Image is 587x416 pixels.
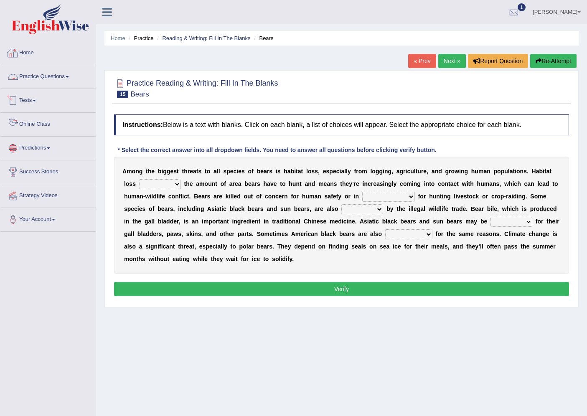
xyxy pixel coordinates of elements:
b: a [136,193,140,200]
b: a [213,193,217,200]
b: o [248,168,252,175]
b: d [438,168,442,175]
b: o [172,193,175,200]
b: n [135,168,139,175]
b: a [229,180,233,187]
b: n [272,193,275,200]
b: l [232,193,234,200]
b: l [370,168,372,175]
b: t [296,168,298,175]
b: e [219,193,222,200]
b: e [238,168,241,175]
b: a [298,168,301,175]
b: a [510,168,513,175]
b: i [383,180,385,187]
b: s [129,180,132,187]
b: o [441,180,445,187]
b: s [223,168,226,175]
b: t [177,168,179,175]
b: e [373,180,376,187]
b: s [173,168,177,175]
b: n [487,168,490,175]
b: t [416,168,418,175]
a: Predictions [0,137,96,157]
b: i [424,180,426,187]
h4: Below is a text with blanks. Click on each blank, a list of choices will appear. Select the appro... [114,114,569,135]
b: b [158,168,162,175]
b: a [536,168,539,175]
b: i [515,168,516,175]
b: l [180,193,182,200]
b: Instructions: [122,121,163,128]
a: « Prev [408,54,436,68]
b: a [287,168,291,175]
b: t [301,168,303,175]
b: s [277,168,281,175]
b: t [544,168,546,175]
b: o [282,180,286,187]
b: o [207,168,211,175]
li: Practice [127,34,153,42]
span: 15 [117,91,128,98]
b: i [406,168,407,175]
b: e [423,168,427,175]
b: a [201,193,205,200]
b: v [270,180,274,187]
b: p [226,168,230,175]
b: H [532,168,536,175]
b: o [205,180,208,187]
b: g [388,180,392,187]
b: n [330,180,334,187]
b: i [383,168,384,175]
b: o [308,168,312,175]
b: s [315,168,318,175]
b: f [291,193,293,200]
b: b [291,168,295,175]
b: m [478,168,483,175]
b: f [260,193,262,200]
b: s [132,180,136,187]
b: r [449,168,451,175]
b: e [274,180,277,187]
b: i [236,168,238,175]
b: h [289,180,292,187]
b: d [153,193,157,200]
b: g [464,168,468,175]
b: i [294,168,296,175]
b: c [407,168,410,175]
b: i [412,180,414,187]
b: d [237,193,241,200]
b: r [205,193,207,200]
b: o [554,180,558,187]
b: i [467,180,468,187]
b: a [238,180,241,187]
b: a [489,180,493,187]
b: h [509,180,513,187]
b: n [385,180,389,187]
b: s [257,180,260,187]
b: s [311,168,315,175]
b: c [184,193,187,200]
b: o [497,168,501,175]
b: , [318,168,320,175]
b: s [207,193,210,200]
b: i [339,168,341,175]
b: t [205,168,207,175]
b: e [324,180,327,187]
b: n [308,180,312,187]
b: o [372,168,376,175]
b: c [524,180,528,187]
b: a [542,180,546,187]
b: t [468,180,470,187]
b: h [264,180,267,187]
b: r [356,168,358,175]
b: g [167,168,170,175]
b: f [160,193,162,200]
b: b [244,180,248,187]
b: w [504,180,509,187]
b: . [527,168,529,175]
b: r [282,193,284,200]
b: f [179,193,181,200]
b: t [280,180,282,187]
b: h [184,168,188,175]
